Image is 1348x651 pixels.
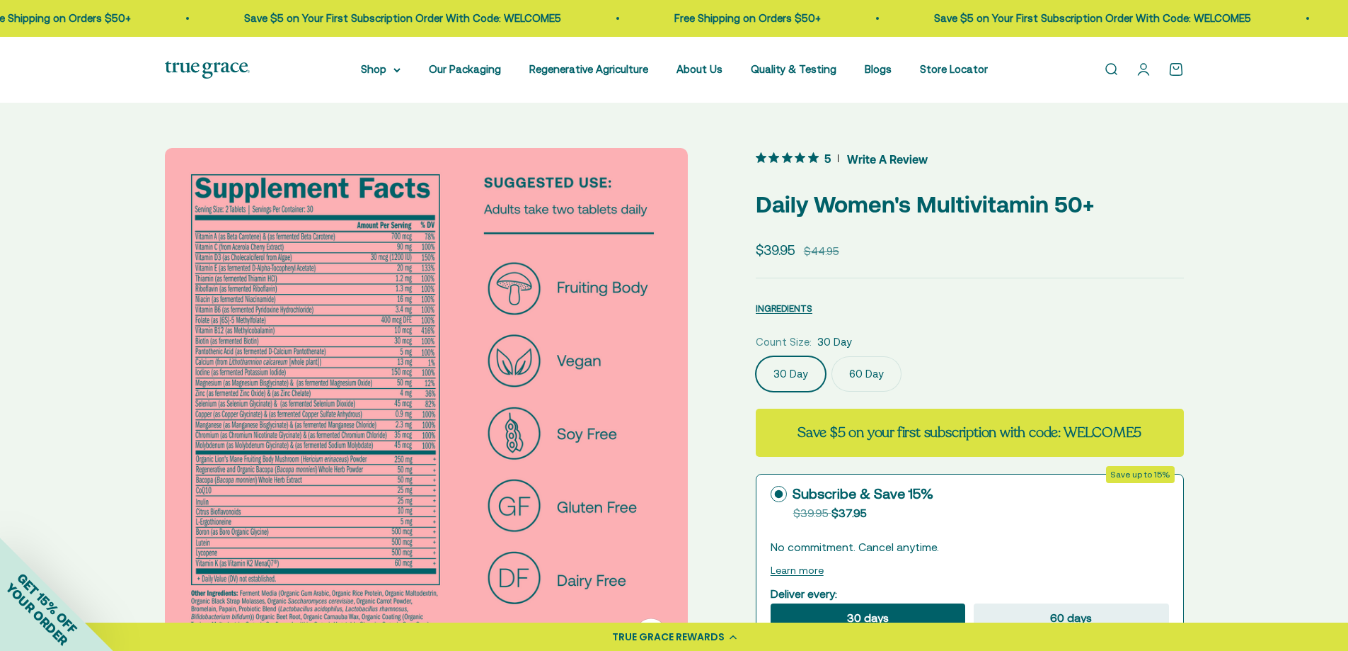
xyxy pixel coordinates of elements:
[244,10,561,27] p: Save $5 on Your First Subscription Order With Code: WELCOME5
[529,63,648,75] a: Regenerative Agriculture
[429,63,501,75] a: Our Packaging
[756,303,812,314] span: INGREDIENTS
[3,580,71,648] span: YOUR ORDER
[612,630,725,645] div: TRUE GRACE REWARDS
[756,334,812,351] legend: Count Size:
[824,150,831,165] span: 5
[756,148,928,169] button: 5 out 5 stars rating in total 13 reviews. Jump to reviews.
[756,239,795,261] sale-price: $39.95
[797,423,1141,442] strong: Save $5 on your first subscription with code: WELCOME5
[674,12,821,24] a: Free Shipping on Orders $50+
[847,148,928,169] span: Write A Review
[14,570,80,636] span: GET 15% OFF
[756,300,812,317] button: INGREDIENTS
[676,63,722,75] a: About Us
[804,243,839,260] compare-at-price: $44.95
[361,61,401,78] summary: Shop
[756,186,1184,222] p: Daily Women's Multivitamin 50+
[934,10,1251,27] p: Save $5 on Your First Subscription Order With Code: WELCOME5
[751,63,836,75] a: Quality & Testing
[920,63,988,75] a: Store Locator
[817,334,852,351] span: 30 Day
[865,63,892,75] a: Blogs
